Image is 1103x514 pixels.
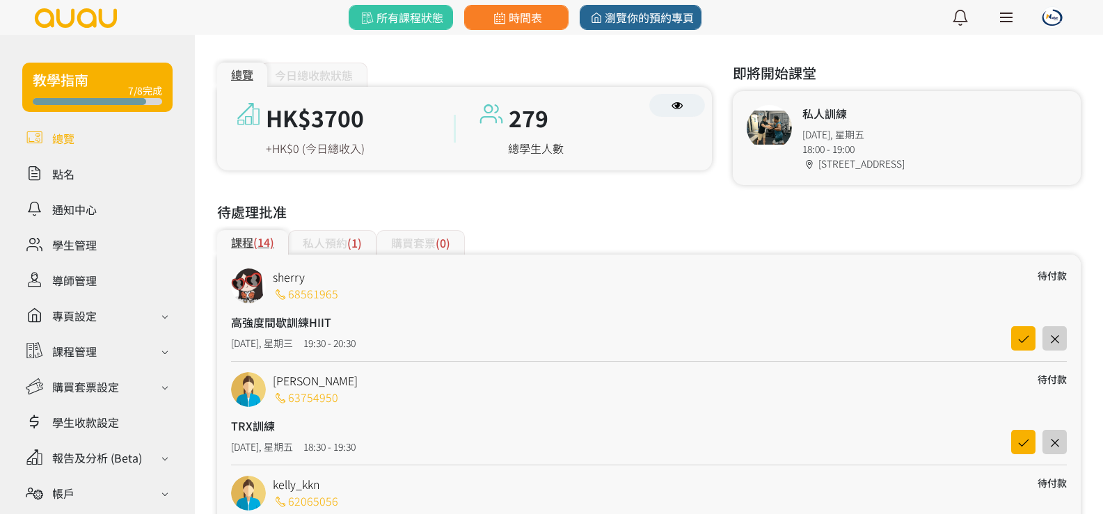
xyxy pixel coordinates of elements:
[802,105,905,122] h4: 私人訓練
[273,285,338,302] a: 68561965
[802,127,905,142] div: [DATE], 星期五
[253,234,274,250] span: (14)
[802,142,905,156] div: 18:00 - 19:00
[1038,268,1067,283] div: 待付款
[273,492,338,509] a: 62065056
[231,417,366,434] h4: TRX訓練
[52,485,74,501] div: 帳戶
[303,440,356,454] div: 18:30 - 19:30
[33,8,118,28] img: logo.svg
[733,63,1081,83] h3: 即將開始課堂
[580,5,701,30] a: 瀏覽你的預約專頁
[260,63,367,87] div: 今日總收款狀態
[217,63,267,87] div: 總覽
[52,343,97,360] div: 課程管理
[273,476,319,492] a: kelly_kkn
[1038,476,1067,490] div: 待付款
[217,230,288,255] div: 課程
[491,9,541,26] span: 時間表
[303,336,356,351] div: 19:30 - 20:30
[52,449,142,466] div: 報告及分析 (Beta)
[347,234,362,251] span: (1)
[302,140,365,156] span: (今日總收入)
[358,9,443,26] span: 所有課程狀態
[217,202,1081,223] h3: 待處理批准
[376,230,465,255] div: 購買套票
[436,234,450,251] span: (0)
[349,5,453,30] a: 所有課程狀態
[52,307,97,324] div: 專頁設定
[273,389,338,405] a: 63754950
[231,314,366,330] h4: 高強度間歇訓練HIIT
[266,140,299,156] span: +HK$0
[1038,372,1067,387] div: 待付款
[273,268,305,285] a: sherry
[231,336,293,351] div: [DATE], 星期三
[464,5,569,30] a: 時間表
[509,101,548,134] h2: 279
[52,378,119,395] div: 購買套票設定
[266,101,364,134] h2: HK$3700
[587,9,694,26] span: 瀏覽你的預約專頁
[818,156,905,170] span: [STREET_ADDRESS]
[508,140,564,156] a: 總學生人數
[288,230,376,255] div: 私人預約
[231,440,293,454] div: [DATE], 星期五
[273,372,358,389] a: [PERSON_NAME]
